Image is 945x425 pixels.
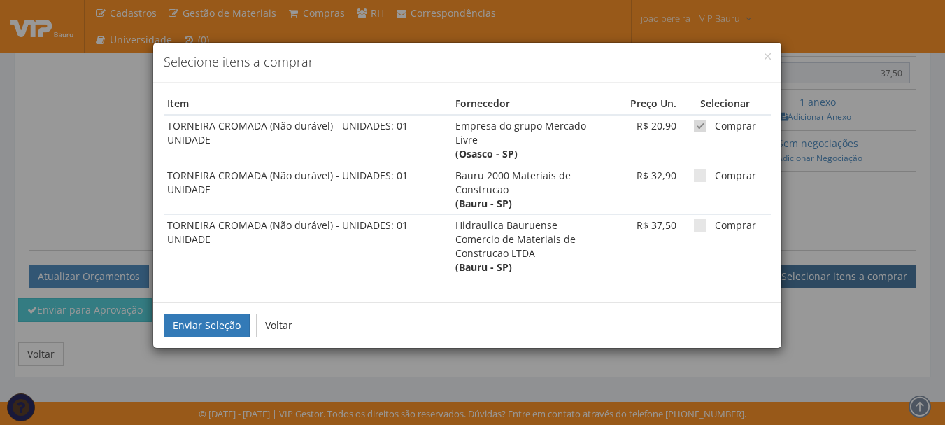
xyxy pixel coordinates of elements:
[694,119,756,133] label: Comprar
[604,93,680,115] th: Preço Un.
[604,214,680,277] td: R$ 37,50
[604,115,680,165] td: R$ 20,90
[256,314,301,337] button: Voltar
[455,147,518,160] strong: (Osasco - SP)
[680,93,771,115] th: Selecionar
[694,218,756,232] label: Comprar
[164,214,452,277] td: TORNEIRA CROMADA (Não durável) - UNIDADES: 01 UNIDADE
[694,169,756,183] label: Comprar
[452,214,604,277] td: Hidraulica Bauruense Comercio de Materiais de Construcao LTDA
[452,115,604,165] td: Empresa do grupo Mercado Livre
[452,93,604,115] th: Fornecedor
[452,165,604,214] td: Bauru 2000 Materiais de Construcao
[765,53,771,60] button: Close
[455,197,512,210] strong: (Bauru - SP)
[604,165,680,214] td: R$ 32,90
[164,165,452,214] td: TORNEIRA CROMADA (Não durável) - UNIDADES: 01 UNIDADE
[164,115,452,165] td: TORNEIRA CROMADA (Não durável) - UNIDADES: 01 UNIDADE
[164,314,250,337] button: Enviar Seleção
[455,260,512,274] strong: (Bauru - SP)
[164,53,771,71] h4: Selecione itens a comprar
[164,93,452,115] th: Item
